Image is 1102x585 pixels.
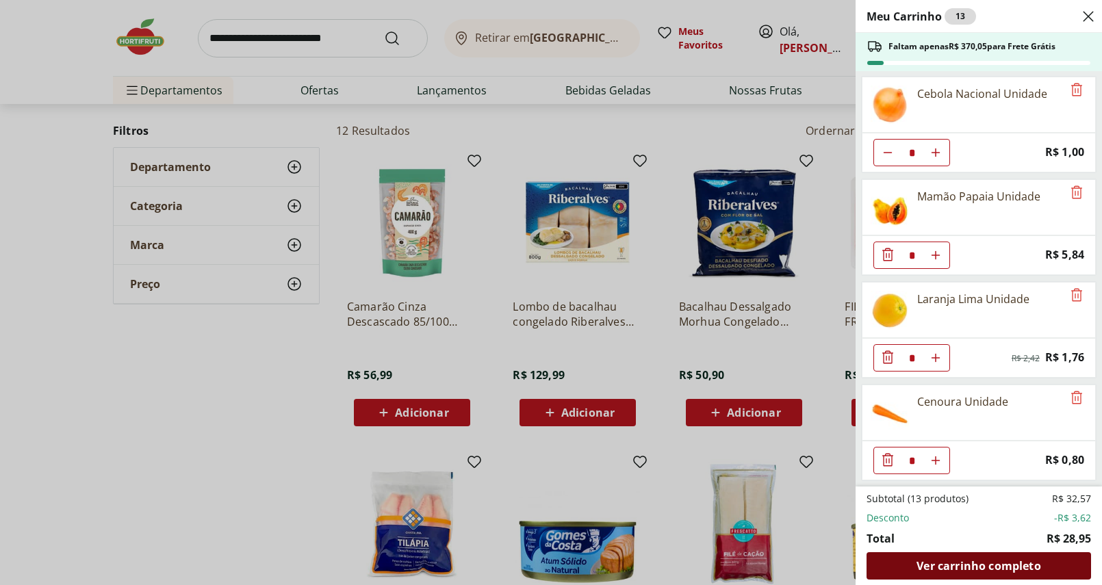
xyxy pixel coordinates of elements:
img: Cenoura Unidade [871,393,909,432]
span: Ver carrinho completo [917,560,1040,571]
div: Mamão Papaia Unidade [917,188,1040,205]
button: Diminuir Quantidade [874,139,901,166]
span: Desconto [867,511,909,525]
span: R$ 28,95 [1047,530,1091,547]
span: R$ 2,42 [1012,353,1040,364]
button: Diminuir Quantidade [874,447,901,474]
button: Aumentar Quantidade [922,139,949,166]
a: Ver carrinho completo [867,552,1091,580]
input: Quantidade Atual [901,345,922,371]
img: Laranja Lima Unidade [871,291,909,329]
div: Cenoura Unidade [917,393,1008,410]
h2: Meu Carrinho [867,8,976,25]
button: Aumentar Quantidade [922,344,949,372]
img: Mamão Papaia Unidade [871,188,909,226]
button: Remove [1068,390,1085,406]
button: Aumentar Quantidade [922,242,949,269]
input: Quantidade Atual [901,140,922,166]
span: Faltam apenas R$ 370,05 para Frete Grátis [888,41,1055,52]
button: Diminuir Quantidade [874,242,901,269]
span: R$ 5,84 [1045,246,1084,264]
span: R$ 1,76 [1045,348,1084,367]
input: Quantidade Atual [901,447,922,473]
span: R$ 32,57 [1052,492,1091,506]
button: Remove [1068,82,1085,99]
span: R$ 1,00 [1045,143,1084,161]
button: Remove [1068,185,1085,201]
span: Total [867,530,895,547]
input: Quantidade Atual [901,242,922,268]
span: Subtotal (13 produtos) [867,492,969,506]
button: Remove [1068,287,1085,304]
span: R$ 0,80 [1045,451,1084,469]
button: Aumentar Quantidade [922,447,949,474]
img: Cebola Nacional Unidade [871,86,909,124]
div: Cebola Nacional Unidade [917,86,1047,102]
div: Laranja Lima Unidade [917,291,1029,307]
span: -R$ 3,62 [1054,511,1091,525]
button: Diminuir Quantidade [874,344,901,372]
div: 13 [945,8,976,25]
